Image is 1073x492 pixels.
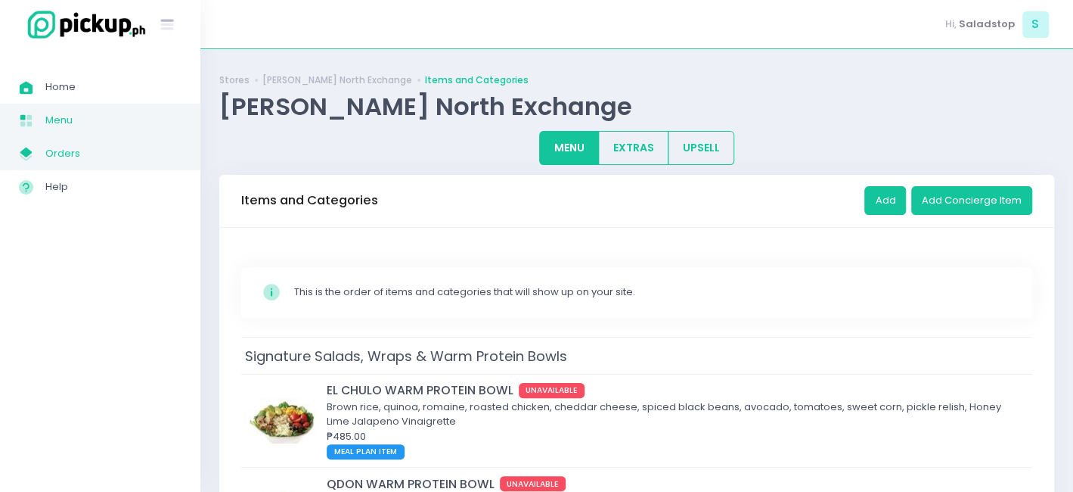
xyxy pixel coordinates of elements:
span: UNAVAILABLE [500,476,566,491]
div: Large button group [539,131,734,165]
span: Help [45,177,181,197]
button: UPSELL [668,131,734,165]
button: Add [864,186,906,215]
div: This is the order of items and categories that will show up on your site. [294,285,1012,300]
div: EL CHULO WARM PROTEIN BOWL [327,381,1020,399]
h3: Items and Categories [241,193,378,208]
span: Saladstop [959,17,1015,32]
div: ₱485.00 [327,429,1020,444]
td: EL CHULO WARM PROTEIN BOWLEL CHULO WARM PROTEIN BOWLUNAVAILABLEBrown rice, quinoa, romaine, roast... [241,374,1032,467]
img: EL CHULO WARM PROTEIN BOWL [249,398,317,444]
span: Signature Salads, Wraps & Warm Protein Bowls [241,343,571,369]
span: Menu [45,111,181,130]
div: [PERSON_NAME] North Exchange [219,92,1054,121]
button: MENU [539,131,599,165]
span: Home [45,77,181,97]
div: Brown rice, quinoa, romaine, roasted chicken, cheddar cheese, spiced black beans, avocado, tomato... [327,400,1020,429]
a: Items and Categories [425,73,529,87]
span: S [1022,11,1049,38]
img: logo [19,8,147,41]
a: [PERSON_NAME] North Exchange [262,73,412,87]
span: MEAL PLAN ITEM [327,444,405,459]
span: Orders [45,144,181,163]
span: UNAVAILABLE [519,383,585,398]
a: Stores [219,73,250,87]
span: Hi, [945,17,957,32]
button: Add Concierge Item [911,186,1032,215]
button: EXTRAS [598,131,668,165]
